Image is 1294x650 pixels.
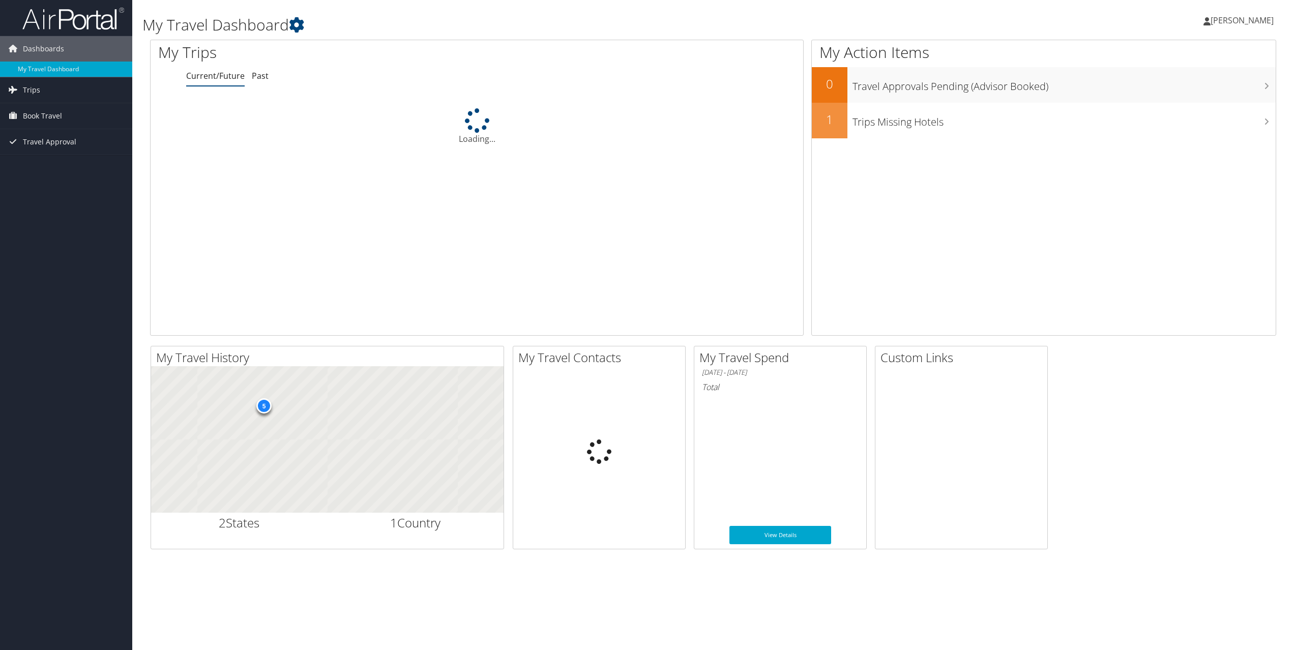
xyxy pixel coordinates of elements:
[23,36,64,62] span: Dashboards
[252,70,269,81] a: Past
[335,514,496,531] h2: Country
[852,74,1276,94] h3: Travel Approvals Pending (Advisor Booked)
[812,42,1276,63] h1: My Action Items
[186,70,245,81] a: Current/Future
[852,110,1276,129] h3: Trips Missing Hotels
[23,103,62,129] span: Book Travel
[729,526,831,544] a: View Details
[156,349,504,366] h2: My Travel History
[518,349,685,366] h2: My Travel Contacts
[812,103,1276,138] a: 1Trips Missing Hotels
[142,14,903,36] h1: My Travel Dashboard
[158,42,524,63] h1: My Trips
[256,398,271,413] div: 5
[699,349,866,366] h2: My Travel Spend
[219,514,226,531] span: 2
[23,77,40,103] span: Trips
[812,67,1276,103] a: 0Travel Approvals Pending (Advisor Booked)
[1203,5,1284,36] a: [PERSON_NAME]
[880,349,1047,366] h2: Custom Links
[702,381,859,393] h6: Total
[1211,15,1274,26] span: [PERSON_NAME]
[812,111,847,128] h2: 1
[702,368,859,377] h6: [DATE] - [DATE]
[22,7,124,31] img: airportal-logo.png
[812,75,847,93] h2: 0
[159,514,320,531] h2: States
[23,129,76,155] span: Travel Approval
[151,108,803,145] div: Loading...
[390,514,397,531] span: 1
